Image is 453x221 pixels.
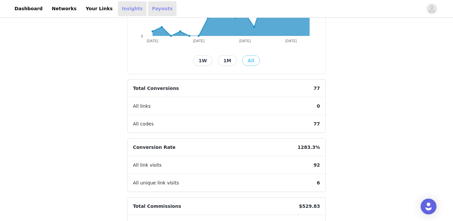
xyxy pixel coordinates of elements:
a: Insights [118,1,147,16]
span: 77 [308,80,325,97]
span: Total Commissions [128,198,186,215]
text: 0 [141,34,143,38]
text: [DATE] [147,39,158,43]
span: 77 [308,115,325,133]
a: Your Links [82,1,117,16]
a: Networks [48,1,80,16]
div: Open Intercom Messenger [421,199,437,214]
span: All unique link visits [128,174,184,192]
div: avatar [429,4,435,14]
span: 1283.3% [292,139,325,156]
span: All link visits [128,156,167,174]
a: Payouts [148,1,177,16]
span: $529.83 [294,198,326,215]
button: All [242,55,260,66]
span: Total Conversions [128,80,184,97]
span: All links [128,97,156,115]
a: Dashboard [11,1,46,16]
span: 6 [312,174,326,192]
span: All codes [128,115,159,133]
text: [DATE] [193,39,204,43]
span: Conversion Rate [128,139,181,156]
button: 1M [218,55,237,66]
span: 92 [308,156,325,174]
text: [DATE] [239,39,251,43]
button: 1W [193,55,212,66]
text: [DATE] [285,39,297,43]
span: 0 [312,97,326,115]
